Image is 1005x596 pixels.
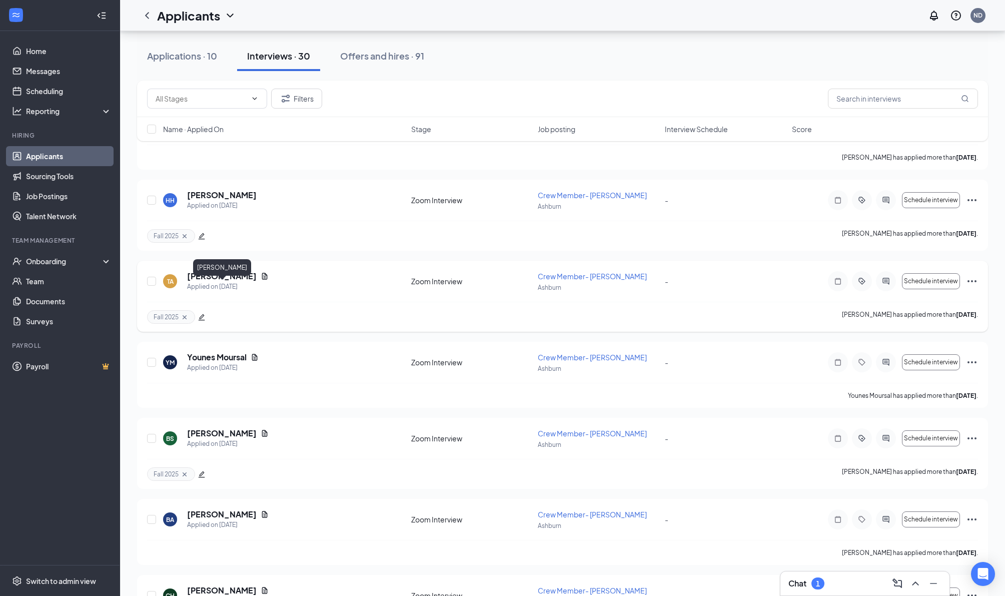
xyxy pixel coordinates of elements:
[538,429,647,438] span: Crew Member- [PERSON_NAME]
[26,146,112,166] a: Applicants
[665,124,728,134] span: Interview Schedule
[251,353,259,361] svg: Document
[261,272,269,280] svg: Document
[156,93,247,104] input: All Stages
[261,586,269,594] svg: Document
[26,206,112,226] a: Talent Network
[187,352,247,363] h5: Younes Moursal
[538,272,647,281] span: Crew Member- [PERSON_NAME]
[26,291,112,311] a: Documents
[193,259,251,276] div: [PERSON_NAME]
[26,61,112,81] a: Messages
[927,577,939,589] svg: Minimize
[928,10,940,22] svg: Notifications
[956,468,976,475] b: [DATE]
[163,124,224,134] span: Name · Applied On
[665,434,668,443] span: -
[956,154,976,161] b: [DATE]
[907,575,923,591] button: ChevronUp
[966,513,978,525] svg: Ellipses
[187,201,257,211] div: Applied on [DATE]
[538,364,659,373] p: Ashburn
[12,236,110,245] div: Team Management
[261,510,269,518] svg: Document
[788,578,806,589] h3: Chat
[856,434,868,442] svg: ActiveTag
[26,311,112,331] a: Surveys
[880,515,892,523] svg: ActiveChat
[665,515,668,524] span: -
[538,510,647,519] span: Crew Member- [PERSON_NAME]
[97,11,107,21] svg: Collapse
[26,81,112,101] a: Scheduling
[842,548,978,557] p: [PERSON_NAME] has applied more than .
[26,166,112,186] a: Sourcing Tools
[925,575,941,591] button: Minimize
[956,311,976,318] b: [DATE]
[154,232,179,240] span: Fall 2025
[902,511,960,527] button: Schedule interview
[909,577,921,589] svg: ChevronUp
[181,232,189,240] svg: Cross
[166,515,174,524] div: BA
[538,586,647,595] span: Crew Member- [PERSON_NAME]
[187,585,257,596] h5: [PERSON_NAME]
[950,10,962,22] svg: QuestionInfo
[956,392,976,399] b: [DATE]
[166,358,175,367] div: YM
[538,521,659,530] p: Ashburn
[538,353,647,362] span: Crew Member- [PERSON_NAME]
[411,124,431,134] span: Stage
[251,95,259,103] svg: ChevronDown
[665,277,668,286] span: -
[12,256,22,266] svg: UserCheck
[187,428,257,439] h5: [PERSON_NAME]
[842,229,978,243] p: [PERSON_NAME] has applied more than .
[902,354,960,370] button: Schedule interview
[11,10,21,20] svg: WorkstreamLogo
[904,278,958,285] span: Schedule interview
[889,575,905,591] button: ComposeMessage
[538,202,659,211] p: Ashburn
[538,124,575,134] span: Job posting
[538,191,647,200] span: Crew Member- [PERSON_NAME]
[187,363,259,373] div: Applied on [DATE]
[198,471,205,478] span: edit
[26,576,96,586] div: Switch to admin view
[187,190,257,201] h5: [PERSON_NAME]
[792,124,812,134] span: Score
[856,277,868,285] svg: ActiveTag
[26,256,103,266] div: Onboarding
[147,50,217,62] div: Applications · 10
[26,271,112,291] a: Team
[842,153,978,162] p: [PERSON_NAME] has applied more than .
[166,434,174,443] div: BS
[904,197,958,204] span: Schedule interview
[971,562,995,586] div: Open Intercom Messenger
[247,50,310,62] div: Interviews · 30
[198,314,205,321] span: edit
[224,10,236,22] svg: ChevronDown
[665,196,668,205] span: -
[187,282,269,292] div: Applied on [DATE]
[26,106,112,116] div: Reporting
[154,313,179,321] span: Fall 2025
[904,359,958,366] span: Schedule interview
[26,41,112,61] a: Home
[198,233,205,240] span: edit
[832,434,844,442] svg: Note
[181,313,189,321] svg: Cross
[832,515,844,523] svg: Note
[956,549,976,556] b: [DATE]
[904,516,958,523] span: Schedule interview
[832,277,844,285] svg: Note
[880,434,892,442] svg: ActiveChat
[966,275,978,287] svg: Ellipses
[141,10,153,22] svg: ChevronLeft
[154,470,179,478] span: Fall 2025
[12,106,22,116] svg: Analysis
[856,358,868,366] svg: Tag
[538,283,659,292] p: Ashburn
[280,93,292,105] svg: Filter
